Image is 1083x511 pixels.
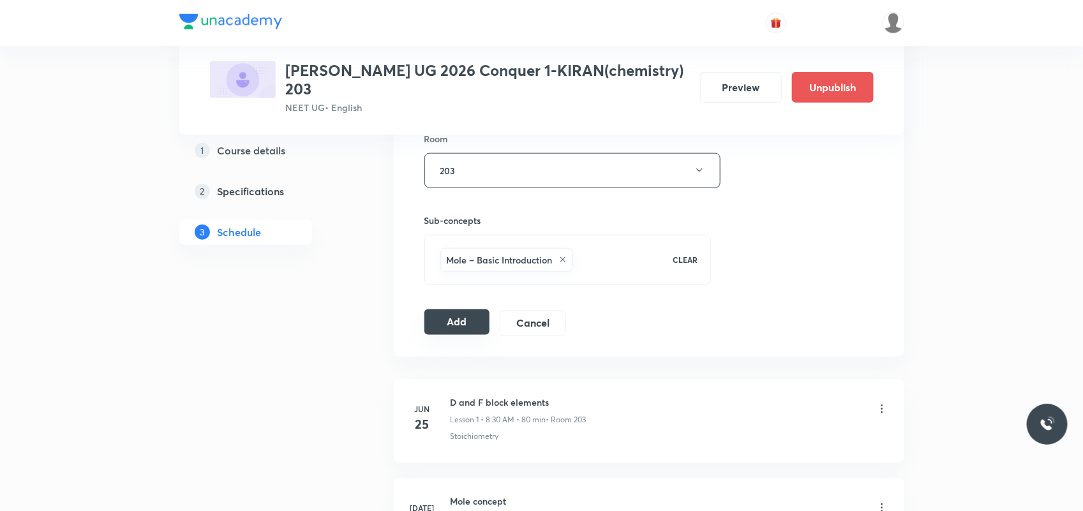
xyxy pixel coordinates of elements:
img: 7EAB0D1F-5A8A-4C64-B101-21CDC81CBF2F_plus.png [210,61,276,98]
button: Cancel [500,311,565,336]
img: S Naga kusuma Alekhya [883,12,904,34]
p: 2 [195,183,210,198]
h5: Course details [218,142,286,158]
img: avatar [770,17,782,29]
p: NEET UG • English [286,101,690,114]
p: Lesson 1 • 8:30 AM • 80 min [451,414,546,426]
h3: [PERSON_NAME] UG 2026 Conquer 1-KIRAN(chemistry) 203 [286,61,690,98]
button: Unpublish [792,72,874,103]
h6: Sub-concepts [424,214,712,227]
h6: Room [424,132,449,145]
h6: Mole – Basic Introduction [447,253,553,267]
img: ttu [1040,417,1055,432]
h6: Mole concept [451,494,588,508]
h5: Schedule [218,224,262,239]
h4: 25 [410,415,435,434]
p: 3 [195,224,210,239]
p: Stoichiometry [451,431,499,442]
img: Company Logo [179,14,282,29]
p: CLEAR [673,254,698,265]
h6: Jun [410,403,435,415]
button: Preview [700,72,782,103]
a: 1Course details [179,137,353,163]
a: 2Specifications [179,178,353,204]
button: avatar [766,13,786,33]
h6: D and F block elements [451,396,586,409]
h5: Specifications [218,183,285,198]
p: • Room 203 [546,414,586,426]
button: Add [424,309,490,335]
p: 1 [195,142,210,158]
a: Company Logo [179,14,282,33]
button: 203 [424,153,721,188]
